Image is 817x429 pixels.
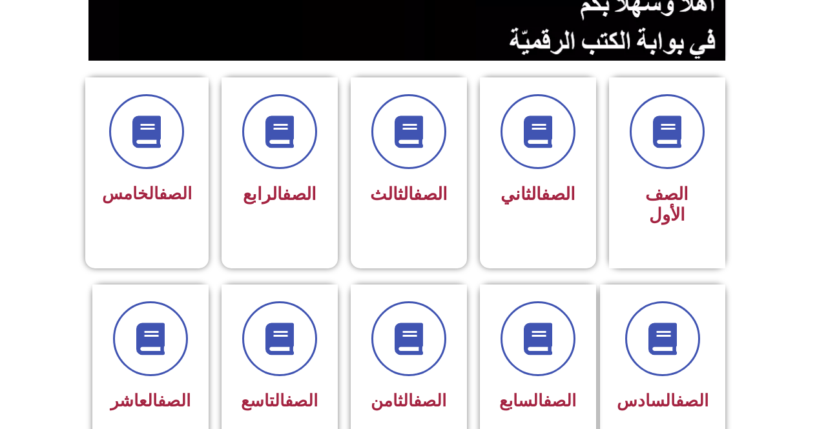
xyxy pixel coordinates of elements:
a: الصف [543,391,576,410]
span: التاسع [241,391,318,410]
a: الصف [676,391,708,410]
a: الصف [413,184,448,205]
span: السابع [499,391,576,410]
span: الثاني [501,184,575,205]
a: الصف [541,184,575,205]
a: الصف [413,391,446,410]
span: الصف الأول [645,184,688,225]
span: السادس [617,391,708,410]
span: الثالث [370,184,448,205]
span: الرابع [243,184,316,205]
a: الصف [285,391,318,410]
a: الصف [158,391,191,410]
span: الثامن [371,391,446,410]
span: العاشر [110,391,191,410]
span: الخامس [102,184,192,203]
a: الصف [159,184,192,203]
a: الصف [282,184,316,205]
